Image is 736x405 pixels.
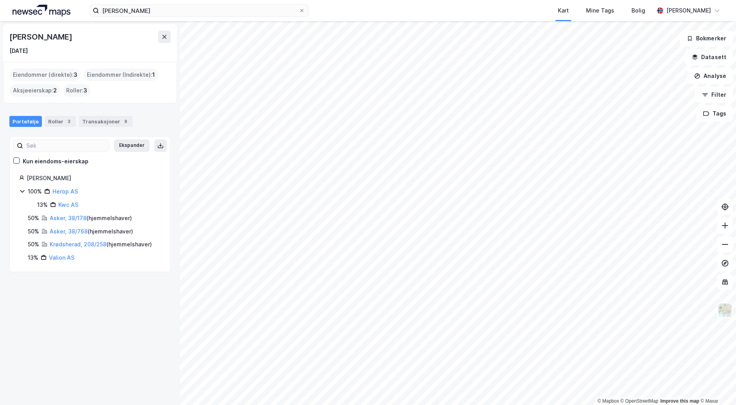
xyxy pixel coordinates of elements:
div: Eiendommer (direkte) : [10,69,81,81]
input: Søk på adresse, matrikkel, gårdeiere, leietakere eller personer [99,5,299,16]
a: Asker, 38/768 [50,228,88,235]
div: ( hjemmelshaver ) [50,213,132,223]
div: Roller : [63,84,90,97]
div: Kontrollprogram for chat [697,367,736,405]
a: Improve this map [660,398,699,404]
div: 13% [28,253,38,262]
div: Bolig [631,6,645,15]
button: Analyse [687,68,733,84]
a: Asker, 38/178 [50,215,87,221]
div: ( hjemmelshaver ) [50,240,152,249]
div: 50% [28,227,39,236]
a: Kwc AS [58,201,78,208]
span: 3 [74,70,78,80]
div: ( hjemmelshaver ) [50,227,133,236]
div: [DATE] [9,46,28,56]
div: [PERSON_NAME] [9,31,74,43]
span: 2 [53,86,57,95]
a: Mapbox [597,398,619,404]
a: Valion AS [49,254,74,261]
div: 50% [28,213,39,223]
button: Ekspander [114,139,150,152]
img: Z [718,303,732,318]
input: Søk [23,140,109,152]
div: [PERSON_NAME] [666,6,711,15]
div: Kart [558,6,569,15]
div: Portefølje [9,116,42,127]
div: Aksjeeierskap : [10,84,60,97]
div: 3 [65,118,73,125]
button: Datasett [685,49,733,65]
a: OpenStreetMap [621,398,658,404]
div: 8 [122,118,130,125]
img: logo.a4113a55bc3d86da70a041830d287a7e.svg [13,5,70,16]
span: 3 [83,86,87,95]
div: 100% [28,187,42,196]
div: Mine Tags [586,6,614,15]
div: 50% [28,240,39,249]
button: Tags [696,106,733,121]
div: Transaksjoner [79,116,133,127]
button: Bokmerker [680,31,733,46]
div: Kun eiendoms-eierskap [23,157,88,166]
div: Roller [45,116,76,127]
div: [PERSON_NAME] [27,174,161,183]
a: Krødsherad, 208/258 [50,241,106,248]
iframe: Chat Widget [697,367,736,405]
div: 13% [37,200,48,210]
a: Herop AS [52,188,78,195]
button: Filter [695,87,733,103]
span: 1 [152,70,155,80]
div: Eiendommer (Indirekte) : [84,69,158,81]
